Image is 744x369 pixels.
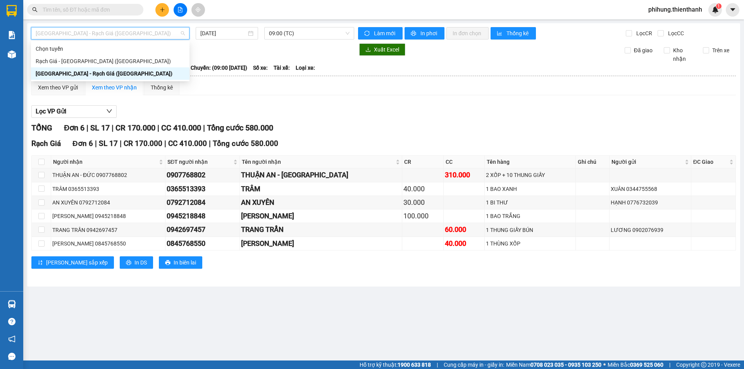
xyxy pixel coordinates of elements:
[437,360,438,369] span: |
[31,105,117,118] button: Lọc VP Gửi
[124,139,162,148] span: CR 170.000
[274,64,290,72] span: Tài xế:
[31,67,189,80] div: Sài Gòn - Rạch Giá (Hàng Hoá)
[405,27,444,39] button: printerIn phơi
[8,300,16,308] img: warehouse-icon
[241,224,401,235] div: TRANG TRẦN
[446,27,489,39] button: In đơn chọn
[31,43,189,55] div: Chọn tuyến
[165,209,240,223] td: 0945218848
[200,29,246,38] input: 13/08/2025
[486,212,574,220] div: 1 BAO TRẮNG
[403,211,442,221] div: 100.000
[486,226,574,234] div: 1 THUNG GIẤY BÚN
[167,197,238,208] div: 0792712084
[72,139,93,148] span: Đơn 6
[36,57,185,65] div: Rạch Giá - [GEOGRAPHIC_DATA] ([GEOGRAPHIC_DATA])
[7,5,17,17] img: logo-vxr
[165,260,170,266] span: printer
[213,139,278,148] span: Tổng cước 580.000
[240,237,402,251] td: KIM ANH
[253,64,268,72] span: Số xe:
[444,360,504,369] span: Cung cấp máy in - giấy in:
[31,256,114,269] button: sort-ascending[PERSON_NAME] sắp xếp
[486,171,574,179] div: 2 XỐP + 10 THUNG GIẤY
[611,158,683,166] span: Người gửi
[95,139,97,148] span: |
[174,3,187,17] button: file-add
[8,50,16,58] img: warehouse-icon
[642,5,708,14] span: phihung.thienthanh
[669,360,670,369] span: |
[112,123,114,132] span: |
[403,197,442,208] div: 30.000
[360,360,431,369] span: Hỗ trợ kỹ thuật:
[374,45,399,54] span: Xuất Excel
[155,3,169,17] button: plus
[497,31,503,37] span: bar-chart
[506,29,530,38] span: Thống kê
[164,139,166,148] span: |
[126,260,131,266] span: printer
[161,123,201,132] span: CC 410.000
[726,3,739,17] button: caret-down
[576,156,610,168] th: Ghi chú
[36,69,185,78] div: [GEOGRAPHIC_DATA] - Rạch Giá ([GEOGRAPHIC_DATA])
[53,158,157,166] span: Người nhận
[43,5,134,14] input: Tìm tên, số ĐT hoặc mã đơn
[174,258,196,267] span: In biên lai
[712,6,719,13] img: icon-new-feature
[420,29,438,38] span: In phơi
[52,198,164,207] div: AN XUYÊN 0792712084
[31,55,189,67] div: Rạch Giá - Sài Gòn (Hàng Hoá)
[151,83,173,92] div: Thống kê
[709,46,732,55] span: Trên xe
[365,47,371,53] span: download
[167,170,238,180] div: 0907768802
[160,7,165,12] span: plus
[670,46,697,63] span: Kho nhận
[445,224,483,235] div: 60.000
[31,139,61,148] span: Rạch Giá
[38,260,43,266] span: sort-ascending
[64,123,84,132] span: Đơn 6
[269,27,350,39] span: 09:00 (TC)
[603,363,606,366] span: ⚪️
[358,27,403,39] button: syncLàm mới
[693,158,728,166] span: ĐC Giao
[240,168,402,182] td: THUẬN AN - ĐỨC
[631,46,656,55] span: Đã giao
[120,139,122,148] span: |
[374,29,396,38] span: Làm mới
[167,238,238,249] div: 0845768550
[398,362,431,368] strong: 1900 633 818
[36,45,185,53] div: Chọn tuyến
[46,258,108,267] span: [PERSON_NAME] sắp xếp
[165,223,240,237] td: 0942697457
[8,318,15,325] span: question-circle
[106,108,112,114] span: down
[486,239,574,248] div: 1 THÙNG XỐP
[209,139,211,148] span: |
[717,3,720,9] span: 1
[241,170,401,180] div: THUẬN AN - [GEOGRAPHIC_DATA]
[203,123,205,132] span: |
[8,353,15,360] span: message
[167,158,232,166] span: SĐT người nhận
[165,168,240,182] td: 0907768802
[530,362,601,368] strong: 0708 023 035 - 0935 103 250
[165,237,240,251] td: 0845768550
[665,29,685,38] span: Lọc CC
[240,223,402,237] td: TRANG TRẦN
[120,256,153,269] button: printerIn DS
[115,123,155,132] span: CR 170.000
[32,7,38,12] span: search
[241,211,401,221] div: [PERSON_NAME]
[159,256,202,269] button: printerIn biên lai
[403,184,442,194] div: 40.000
[8,31,16,39] img: solution-icon
[167,224,238,235] div: 0942697457
[52,185,164,193] div: TRÂM 0365513393
[611,198,690,207] div: HẠNH 0776732039
[168,139,207,148] span: CC 410.000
